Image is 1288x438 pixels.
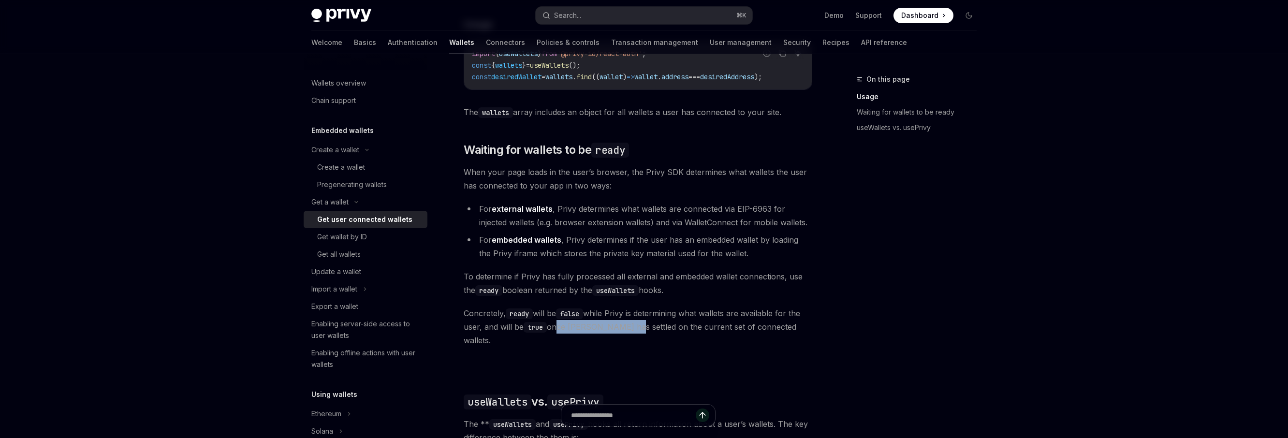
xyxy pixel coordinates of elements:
[495,61,522,70] span: wallets
[311,425,333,437] div: Solana
[464,202,812,229] li: For , Privy determines what wallets are connected via EIP-6963 for injected wallets (e.g. browser...
[317,161,365,173] div: Create a wallet
[475,285,502,296] code: ready
[464,307,812,347] span: Concretely, will be while Privy is determining what wallets are available for the user, and will ...
[311,9,371,22] img: dark logo
[542,73,545,81] span: =
[556,308,583,319] code: false
[530,61,569,70] span: useWallets
[317,231,367,243] div: Get wallet by ID
[311,318,422,341] div: Enabling server-side access to user wallets
[311,301,358,312] div: Export a wallet
[658,73,661,81] span: .
[317,248,361,260] div: Get all wallets
[522,61,526,70] span: }
[623,73,627,81] span: )
[492,235,561,245] strong: embedded wallets
[592,285,639,296] code: useWallets
[311,144,359,156] div: Create a wallet
[317,214,412,225] div: Get user connected wallets
[547,394,603,409] code: usePrivy
[861,31,907,54] a: API reference
[311,389,357,400] h5: Using wallets
[824,11,844,20] a: Demo
[311,196,349,208] div: Get a wallet
[688,73,700,81] span: ===
[311,77,366,89] div: Wallets overview
[464,105,812,119] span: The array includes an object for all wallets a user has connected to your site.
[449,31,474,54] a: Wallets
[857,89,984,104] a: Usage
[472,61,491,70] span: const
[304,211,427,228] a: Get user connected wallets
[736,12,746,19] span: ⌘ K
[464,394,531,409] code: useWallets
[304,315,427,344] a: Enabling server-side access to user wallets
[611,31,698,54] a: Transaction management
[464,394,603,409] span: vs.
[700,73,754,81] span: desiredAddress
[661,73,688,81] span: address
[464,233,812,260] li: For , Privy determines if the user has an embedded wallet by loading the Privy iframe which store...
[696,409,709,422] button: Send message
[304,344,427,373] a: Enabling offline actions with user wallets
[491,73,542,81] span: desiredWallet
[304,263,427,280] a: Update a wallet
[304,246,427,263] a: Get all wallets
[311,125,374,136] h5: Embedded wallets
[311,266,361,277] div: Update a wallet
[492,204,553,214] strong: external wallets
[311,31,342,54] a: Welcome
[464,165,812,192] span: When your page loads in the user’s browser, the Privy SDK determines what wallets the user has co...
[572,73,576,81] span: .
[901,11,938,20] span: Dashboard
[311,347,422,370] div: Enabling offline actions with user wallets
[961,8,977,23] button: Toggle dark mode
[569,61,580,70] span: ();
[591,143,629,158] code: ready
[304,228,427,246] a: Get wallet by ID
[354,31,376,54] a: Basics
[304,74,427,92] a: Wallets overview
[486,31,525,54] a: Connectors
[627,73,634,81] span: =>
[634,73,658,81] span: wallet
[783,31,811,54] a: Security
[317,179,387,190] div: Pregenerating wallets
[506,308,533,319] code: ready
[464,142,629,158] span: Waiting for wallets to be
[545,73,572,81] span: wallets
[893,8,953,23] a: Dashboard
[311,408,341,420] div: Ethereum
[710,31,772,54] a: User management
[822,31,849,54] a: Recipes
[304,92,427,109] a: Chain support
[388,31,438,54] a: Authentication
[600,73,623,81] span: wallet
[491,61,495,70] span: {
[857,104,984,120] a: Waiting for wallets to be ready
[754,73,762,81] span: );
[311,283,357,295] div: Import a wallet
[857,120,984,135] a: useWallets vs. usePrivy
[866,73,910,85] span: On this page
[478,107,513,118] code: wallets
[536,7,752,24] button: Search...⌘K
[304,298,427,315] a: Export a wallet
[464,270,812,297] span: To determine if Privy has fully processed all external and embedded wallet connections, use the b...
[576,73,592,81] span: find
[304,176,427,193] a: Pregenerating wallets
[526,61,530,70] span: =
[472,73,491,81] span: const
[311,95,356,106] div: Chain support
[554,10,581,21] div: Search...
[524,322,547,333] code: true
[592,73,600,81] span: ((
[537,31,600,54] a: Policies & controls
[304,159,427,176] a: Create a wallet
[855,11,882,20] a: Support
